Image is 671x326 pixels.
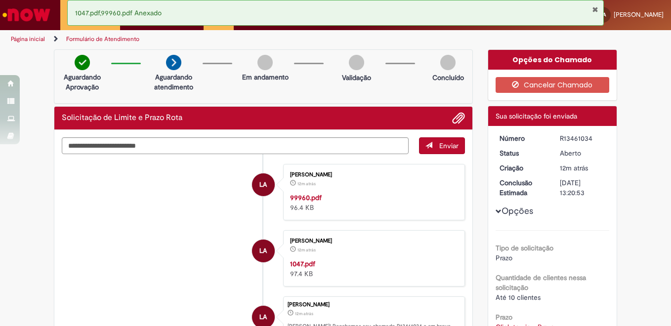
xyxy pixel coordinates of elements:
[297,247,316,253] span: 12m atrás
[288,302,460,308] div: [PERSON_NAME]
[592,5,598,13] button: Fechar Notificação
[492,133,553,143] dt: Número
[614,10,664,19] span: [PERSON_NAME]
[492,148,553,158] dt: Status
[290,259,315,268] a: 1047.pdf
[290,259,455,279] div: 97.4 KB
[242,72,289,82] p: Em andamento
[560,133,606,143] div: R13461034
[492,178,553,198] dt: Conclusão Estimada
[295,311,313,317] time: 29/08/2025 09:20:48
[290,238,455,244] div: [PERSON_NAME]
[62,137,409,154] textarea: Digite sua mensagem aqui...
[11,35,45,43] a: Página inicial
[290,172,455,178] div: [PERSON_NAME]
[62,114,182,122] h2: Solicitação de Limite e Prazo Rota Histórico de tíquete
[492,163,553,173] dt: Criação
[496,253,512,262] span: Prazo
[342,73,371,82] p: Validação
[496,244,553,252] b: Tipo de solicitação
[297,247,316,253] time: 29/08/2025 09:20:45
[295,311,313,317] span: 12m atrás
[1,5,52,25] img: ServiceNow
[349,55,364,70] img: img-circle-grey.png
[419,137,465,154] button: Enviar
[290,193,322,202] a: 99960.pdf
[257,55,273,70] img: img-circle-grey.png
[439,141,459,150] span: Enviar
[66,35,139,43] a: Formulário de Atendimento
[252,240,275,262] div: Levy Barbosa Araujo
[259,239,267,263] span: LA
[496,273,586,292] b: Quantidade de clientes nessa solicitação
[496,313,512,322] b: Prazo
[488,50,617,70] div: Opções do Chamado
[290,193,455,212] div: 96.4 KB
[496,77,610,93] button: Cancelar Chamado
[252,173,275,196] div: Levy Barbosa Araujo
[560,178,606,198] div: [DATE] 13:20:53
[452,112,465,124] button: Adicionar anexos
[75,8,162,17] span: 1047.pdf,99960.pdf Anexado
[560,163,588,172] time: 29/08/2025 09:20:48
[7,30,440,48] ul: Trilhas de página
[560,148,606,158] div: Aberto
[496,293,541,302] span: Até 10 clientes
[75,55,90,70] img: check-circle-green.png
[297,181,316,187] span: 12m atrás
[432,73,464,82] p: Concluído
[496,112,577,121] span: Sua solicitação foi enviada
[58,72,106,92] p: Aguardando Aprovação
[297,181,316,187] time: 29/08/2025 09:20:45
[560,163,588,172] span: 12m atrás
[560,163,606,173] div: 29/08/2025 09:20:48
[440,55,456,70] img: img-circle-grey.png
[259,173,267,197] span: LA
[166,55,181,70] img: arrow-next.png
[150,72,198,92] p: Aguardando atendimento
